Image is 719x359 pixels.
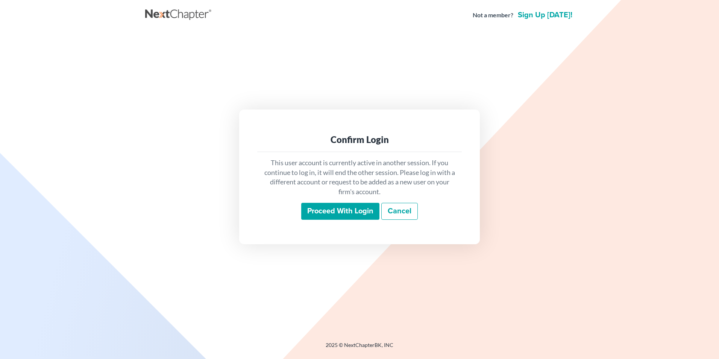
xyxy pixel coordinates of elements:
div: Confirm Login [263,134,456,146]
p: This user account is currently active in another session. If you continue to log in, it will end ... [263,158,456,197]
div: 2025 © NextChapterBK, INC [145,341,574,355]
input: Proceed with login [301,203,379,220]
strong: Not a member? [473,11,513,20]
a: Cancel [381,203,418,220]
a: Sign up [DATE]! [516,11,574,19]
